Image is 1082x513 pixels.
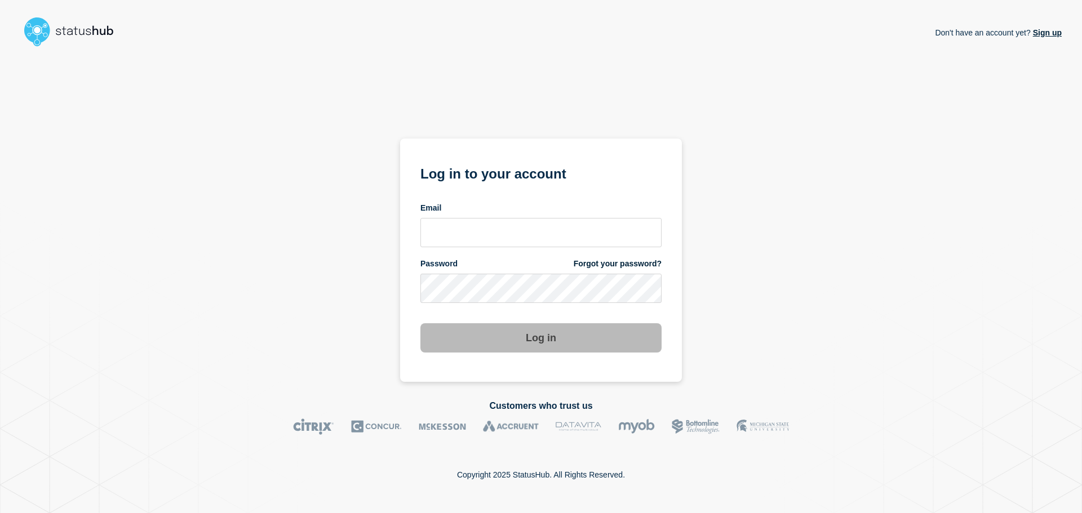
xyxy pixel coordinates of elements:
[293,418,334,435] img: Citrix logo
[1031,28,1062,37] a: Sign up
[420,218,662,247] input: email input
[574,258,662,269] a: Forgot your password?
[457,470,625,479] p: Copyright 2025 StatusHub. All Rights Reserved.
[420,323,662,353] button: Log in
[351,418,402,435] img: Concur logo
[420,203,441,213] span: Email
[20,401,1062,411] h2: Customers who trust us
[483,418,539,435] img: Accruent logo
[737,418,789,435] img: MSU logo
[556,418,601,435] img: DataVita logo
[420,274,662,303] input: password input
[672,418,720,435] img: Bottomline logo
[618,418,655,435] img: myob logo
[935,19,1062,46] p: Don't have an account yet?
[420,258,458,269] span: Password
[20,14,127,50] img: StatusHub logo
[420,162,662,183] h1: Log in to your account
[419,418,466,435] img: McKesson logo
